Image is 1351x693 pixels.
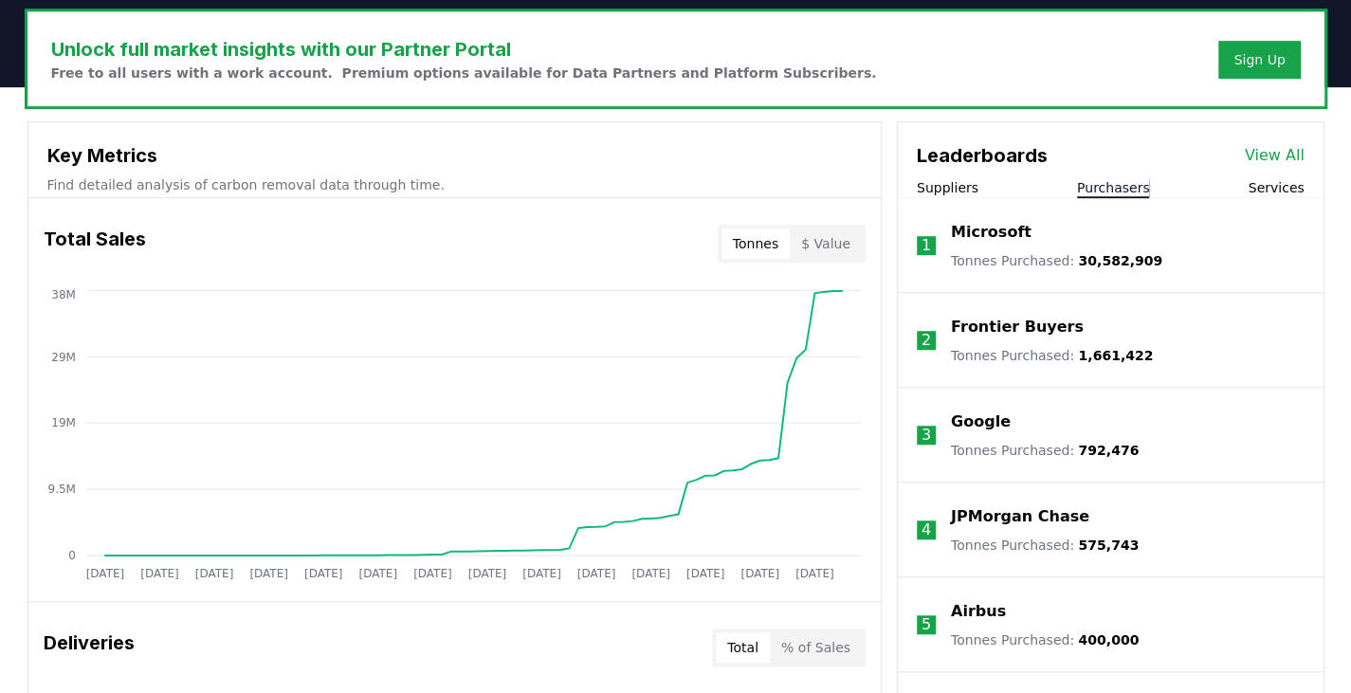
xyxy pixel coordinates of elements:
h3: Key Metrics [47,141,862,170]
button: Total [716,632,770,663]
p: Tonnes Purchased : [951,251,1162,270]
h3: Leaderboards [917,141,1048,170]
button: Tonnes [721,228,790,259]
tspan: 38M [51,287,76,301]
tspan: [DATE] [686,566,725,579]
p: 1 [922,234,931,257]
a: Google [951,410,1011,433]
tspan: [DATE] [522,566,561,579]
button: Purchasers [1077,178,1150,197]
p: 5 [922,613,931,636]
tspan: 19M [51,416,76,429]
h3: Deliveries [44,629,135,666]
button: Sign Up [1218,41,1300,79]
span: 792,476 [1078,443,1139,458]
span: 1,661,422 [1078,348,1153,363]
p: Tonnes Purchased : [951,536,1139,555]
tspan: [DATE] [304,566,343,579]
p: 2 [922,329,931,352]
span: 575,743 [1078,538,1139,553]
button: Suppliers [917,178,978,197]
tspan: [DATE] [631,566,670,579]
span: 400,000 [1078,632,1139,647]
h3: Unlock full market insights with our Partner Portal [51,35,877,64]
tspan: [DATE] [467,566,506,579]
p: Tonnes Purchased : [951,441,1139,460]
button: % of Sales [770,632,862,663]
tspan: [DATE] [576,566,615,579]
tspan: 9.5M [47,483,75,496]
a: Sign Up [1233,50,1285,69]
tspan: [DATE] [249,566,288,579]
tspan: [DATE] [140,566,179,579]
p: Free to all users with a work account. Premium options available for Data Partners and Platform S... [51,64,877,82]
tspan: [DATE] [795,566,834,579]
a: Microsoft [951,221,1032,244]
tspan: 29M [51,350,76,363]
tspan: 0 [68,549,76,562]
button: $ Value [790,228,862,259]
tspan: [DATE] [740,566,779,579]
span: 30,582,909 [1078,253,1162,268]
p: 4 [922,519,931,541]
a: JPMorgan Chase [951,505,1089,528]
tspan: [DATE] [85,566,124,579]
p: Tonnes Purchased : [951,346,1153,365]
h3: Total Sales [44,225,146,263]
tspan: [DATE] [413,566,452,579]
p: Tonnes Purchased : [951,630,1139,649]
p: 3 [922,424,931,447]
a: View All [1245,144,1305,167]
tspan: [DATE] [358,566,397,579]
p: Find detailed analysis of carbon removal data through time. [47,175,862,194]
a: Airbus [951,600,1006,623]
tspan: [DATE] [194,566,233,579]
a: Frontier Buyers [951,316,1084,338]
button: Services [1248,178,1304,197]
